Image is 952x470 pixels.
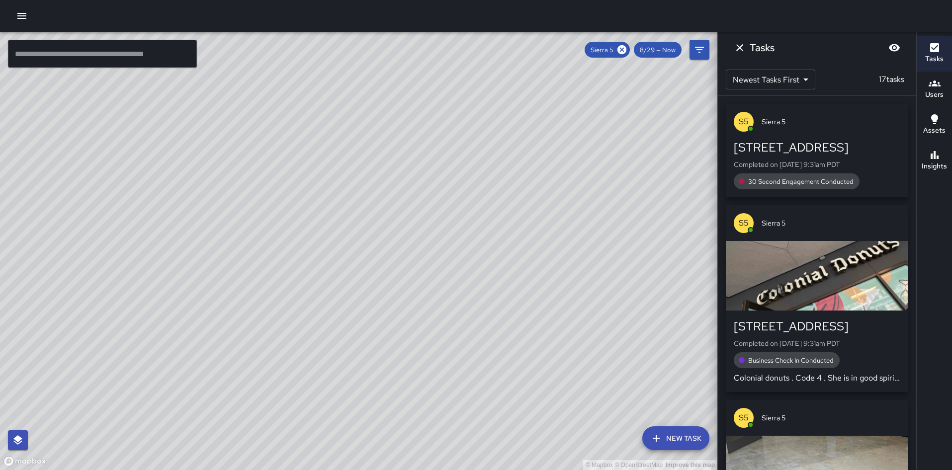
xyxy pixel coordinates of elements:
[875,74,908,85] p: 17 tasks
[923,125,946,136] h6: Assets
[585,42,630,58] div: Sierra 5
[884,38,904,58] button: Blur
[922,161,947,172] h6: Insights
[690,40,709,60] button: Filters
[917,36,952,72] button: Tasks
[917,72,952,107] button: Users
[734,372,900,384] p: Colonial donuts . Code 4 . She is in good spirits . Says it’s a [DATE][DATE] . No disturbnaces to...
[917,107,952,143] button: Assets
[925,89,944,100] h6: Users
[739,116,749,128] p: S5
[585,46,619,54] span: Sierra 5
[726,104,908,197] button: S5Sierra 5[STREET_ADDRESS]Completed on [DATE] 9:31am PDT30 Second Engagement Conducted
[762,413,900,423] span: Sierra 5
[739,217,749,229] p: S5
[734,318,900,334] div: [STREET_ADDRESS]
[726,205,908,392] button: S5Sierra 5[STREET_ADDRESS]Completed on [DATE] 9:31am PDTBusiness Check In ConductedColonial donut...
[742,356,840,365] span: Business Check In Conducted
[734,338,900,348] p: Completed on [DATE] 9:31am PDT
[734,159,900,169] p: Completed on [DATE] 9:31am PDT
[739,412,749,424] p: S5
[762,218,900,228] span: Sierra 5
[917,143,952,179] button: Insights
[634,46,682,54] span: 8/29 — Now
[734,140,900,156] div: [STREET_ADDRESS]
[750,40,775,56] h6: Tasks
[762,117,900,127] span: Sierra 5
[642,426,709,450] button: New Task
[742,177,860,186] span: 30 Second Engagement Conducted
[726,70,815,89] div: Newest Tasks First
[730,38,750,58] button: Dismiss
[925,54,944,65] h6: Tasks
